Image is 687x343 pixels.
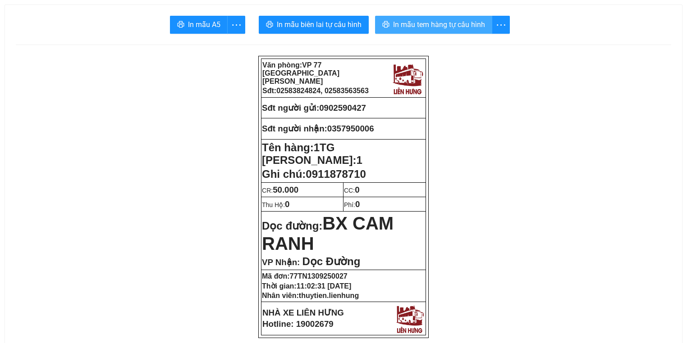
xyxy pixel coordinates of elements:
button: more [227,16,245,34]
strong: Nhà xe Liên Hưng [3,5,74,14]
span: 0902590427 [319,103,366,113]
strong: Sđt người gửi: [262,103,319,113]
strong: Sđt: [262,87,369,95]
strong: Phiếu gửi hàng [37,59,98,68]
span: VP Nhận: [262,257,300,267]
span: 50.000 [273,185,298,194]
span: printer [382,21,389,29]
span: CC: [344,187,360,194]
span: Ghi chú: [262,168,366,180]
span: Phí: [344,201,360,208]
span: 0 [355,199,360,209]
span: 0 [355,185,359,194]
span: VP 77 [GEOGRAPHIC_DATA][PERSON_NAME] [262,61,339,85]
button: printerIn mẫu biên lai tự cấu hình [259,16,369,34]
span: 0 [285,199,289,209]
strong: Nhân viên: [262,292,359,299]
strong: Sđt người nhận: [262,124,327,133]
strong: Mã đơn: [262,272,348,280]
span: 77TN1309250027 [290,272,348,280]
span: In mẫu tem hàng tự cấu hình [393,19,485,30]
strong: Tên hàng: [262,141,362,166]
span: 0357950006 [327,124,374,133]
span: printer [177,21,184,29]
img: logo [97,11,132,49]
strong: Hotline: 19002679 [262,319,334,329]
span: Dọc Đường [302,255,360,267]
strong: VP: 77 [GEOGRAPHIC_DATA][PERSON_NAME][GEOGRAPHIC_DATA] [3,16,93,55]
span: printer [266,21,273,29]
img: logo [394,303,425,334]
span: 1 [356,154,362,166]
span: In mẫu biên lai tự cấu hình [277,19,362,30]
span: 02583824824, 02583563563 [276,87,369,95]
strong: Thời gian: [262,282,351,290]
span: thuytien.lienhung [299,292,359,299]
strong: Văn phòng: [262,61,339,85]
button: printerIn mẫu A5 [170,16,228,34]
button: more [492,16,510,34]
img: logo [390,61,425,95]
button: printerIn mẫu tem hàng tự cấu hình [375,16,492,34]
span: 0911878710 [306,168,366,180]
span: BX CAM RANH [262,213,394,253]
span: In mẫu A5 [188,19,220,30]
strong: NHÀ XE LIÊN HƯNG [262,308,344,317]
strong: Dọc đường: [262,220,394,252]
span: more [228,19,245,31]
span: CR: [262,187,298,194]
span: 11:02:31 [DATE] [297,282,352,290]
span: 1TG [PERSON_NAME]: [262,141,362,166]
span: more [492,19,509,31]
span: Thu Hộ: [262,201,289,208]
